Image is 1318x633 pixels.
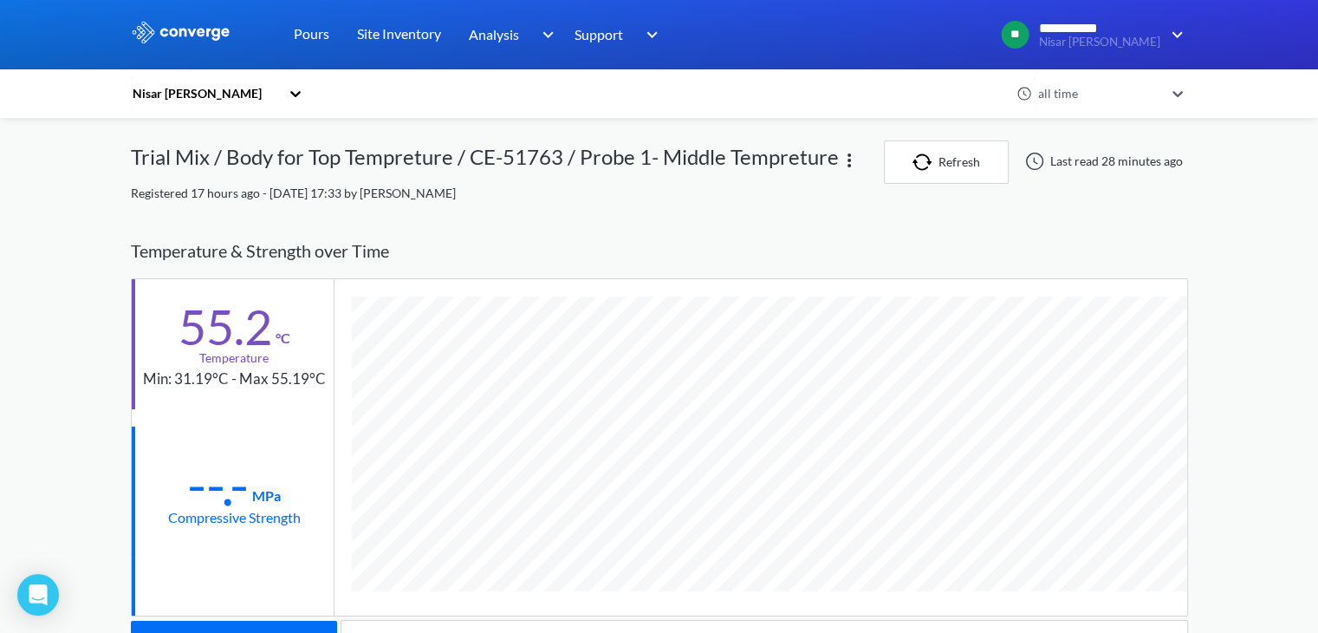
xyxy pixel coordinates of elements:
[143,368,326,391] div: Min: 31.19°C - Max 55.19°C
[635,24,663,45] img: downArrow.svg
[839,150,860,171] img: more.svg
[17,574,59,616] div: Open Intercom Messenger
[131,224,1188,278] div: Temperature & Strength over Time
[131,84,280,103] div: Nisar [PERSON_NAME]
[187,463,249,506] div: --.-
[131,186,456,200] span: Registered 17 hours ago - [DATE] 17:33 by [PERSON_NAME]
[131,140,839,184] div: Trial Mix / Body for Top Tempreture / CE-51763 / Probe 1- Middle Tempreture
[1160,24,1188,45] img: downArrow.svg
[530,24,558,45] img: downArrow.svg
[199,349,269,368] div: Temperature
[168,506,301,528] div: Compressive Strength
[912,153,938,171] img: icon-refresh.svg
[884,140,1009,184] button: Refresh
[1034,84,1164,103] div: all time
[179,305,272,349] div: 55.2
[1016,151,1188,172] div: Last read 28 minutes ago
[131,21,231,43] img: logo_ewhite.svg
[469,23,519,45] span: Analysis
[1016,86,1032,101] img: icon-clock.svg
[1039,36,1160,49] span: Nisar [PERSON_NAME]
[575,23,623,45] span: Support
